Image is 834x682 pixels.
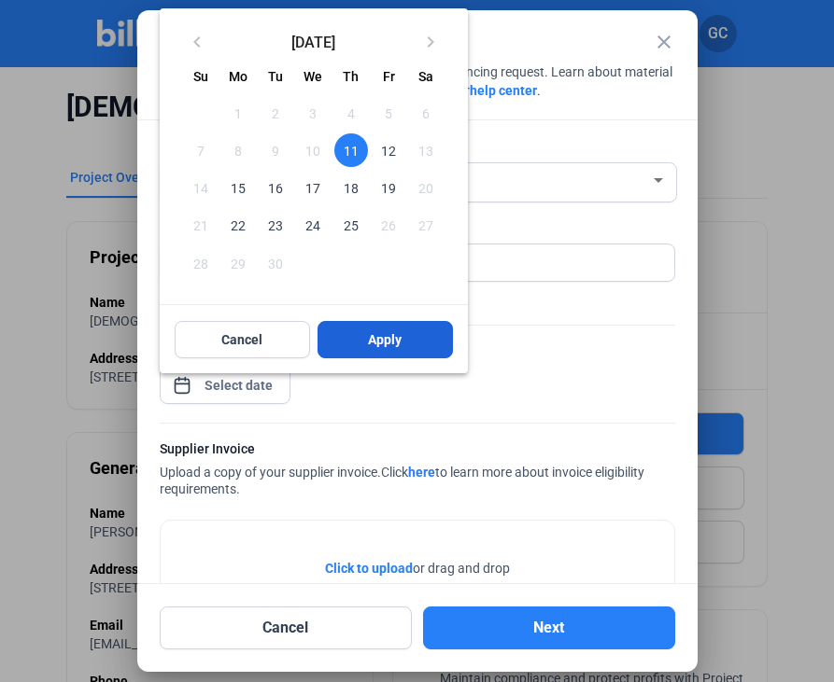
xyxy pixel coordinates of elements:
[184,171,218,204] span: 14
[219,169,257,206] button: September 15, 2025
[332,94,370,132] button: September 4, 2025
[294,206,332,244] button: September 24, 2025
[257,132,294,169] button: September 9, 2025
[259,133,292,167] span: 9
[296,133,330,167] span: 10
[409,133,443,167] span: 13
[370,132,407,169] button: September 12, 2025
[372,96,405,130] span: 5
[318,321,453,358] button: Apply
[219,206,257,244] button: September 22, 2025
[259,246,292,280] span: 30
[221,246,255,280] span: 29
[219,244,257,282] button: September 29, 2025
[182,244,219,282] button: September 28, 2025
[259,208,292,242] span: 23
[296,171,330,204] span: 17
[221,171,255,204] span: 15
[407,132,445,169] button: September 13, 2025
[216,34,412,49] span: [DATE]
[419,31,442,53] mat-icon: keyboard_arrow_right
[294,132,332,169] button: September 10, 2025
[294,169,332,206] button: September 17, 2025
[219,132,257,169] button: September 8, 2025
[370,206,407,244] button: September 26, 2025
[407,94,445,132] button: September 6, 2025
[221,133,255,167] span: 8
[334,171,368,204] span: 18
[409,96,443,130] span: 6
[257,169,294,206] button: September 16, 2025
[407,206,445,244] button: September 27, 2025
[304,69,322,84] span: We
[259,171,292,204] span: 16
[418,69,433,84] span: Sa
[296,96,330,130] span: 3
[193,69,208,84] span: Su
[221,330,262,349] span: Cancel
[184,133,218,167] span: 7
[296,208,330,242] span: 24
[332,206,370,244] button: September 25, 2025
[383,69,395,84] span: Fr
[370,169,407,206] button: September 19, 2025
[370,94,407,132] button: September 5, 2025
[332,132,370,169] button: September 11, 2025
[334,96,368,130] span: 4
[221,208,255,242] span: 22
[257,206,294,244] button: September 23, 2025
[343,69,359,84] span: Th
[372,133,405,167] span: 12
[372,171,405,204] span: 19
[259,96,292,130] span: 2
[368,330,402,349] span: Apply
[407,169,445,206] button: September 20, 2025
[186,31,208,53] mat-icon: keyboard_arrow_left
[409,208,443,242] span: 27
[219,94,257,132] button: September 1, 2025
[294,94,332,132] button: September 3, 2025
[257,94,294,132] button: September 2, 2025
[268,69,283,84] span: Tu
[184,246,218,280] span: 28
[175,321,310,358] button: Cancel
[184,208,218,242] span: 21
[372,208,405,242] span: 26
[229,69,247,84] span: Mo
[182,206,219,244] button: September 21, 2025
[409,171,443,204] span: 20
[334,208,368,242] span: 25
[182,132,219,169] button: September 7, 2025
[334,133,368,167] span: 11
[332,169,370,206] button: September 18, 2025
[257,244,294,282] button: September 30, 2025
[182,169,219,206] button: September 14, 2025
[221,96,255,130] span: 1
